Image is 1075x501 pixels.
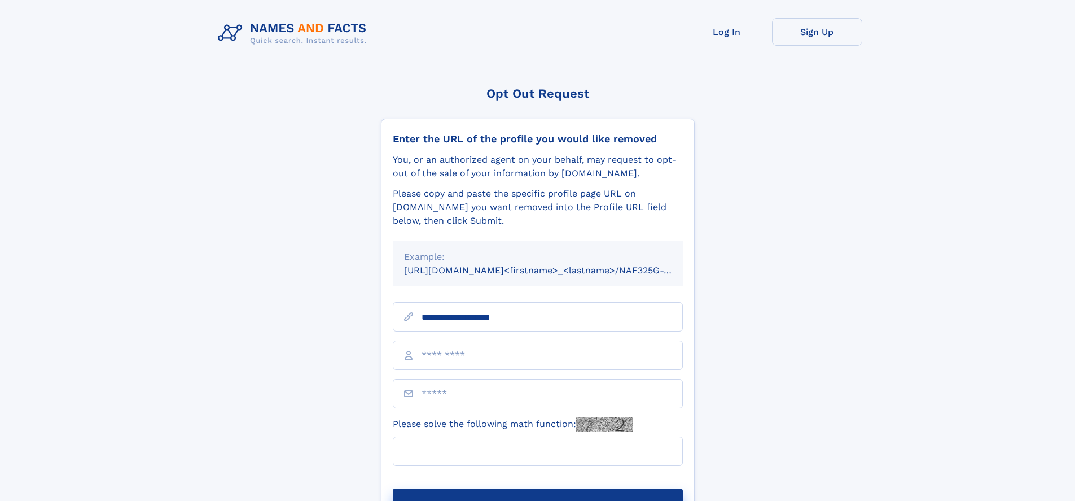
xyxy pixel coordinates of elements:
a: Sign Up [772,18,862,46]
a: Log In [682,18,772,46]
small: [URL][DOMAIN_NAME]<firstname>_<lastname>/NAF325G-xxxxxxxx [404,265,704,276]
div: Example: [404,250,672,264]
div: Please copy and paste the specific profile page URL on [DOMAIN_NAME] you want removed into the Pr... [393,187,683,228]
img: Logo Names and Facts [213,18,376,49]
div: Opt Out Request [381,86,695,101]
div: Enter the URL of the profile you would like removed [393,133,683,145]
div: You, or an authorized agent on your behalf, may request to opt-out of the sale of your informatio... [393,153,683,180]
label: Please solve the following math function: [393,417,633,432]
